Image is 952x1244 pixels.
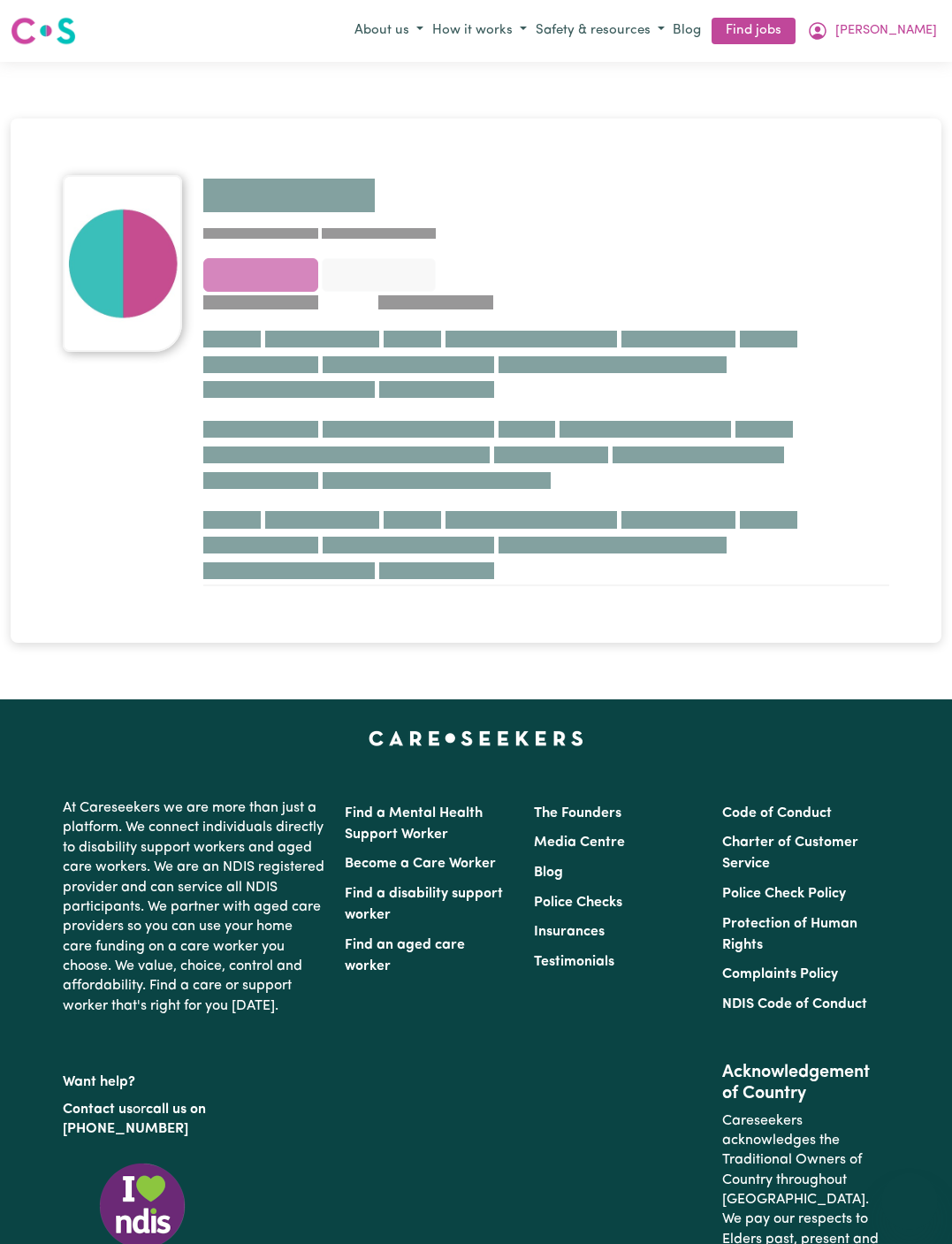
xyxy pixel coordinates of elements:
button: My Account [803,16,941,46]
p: At Careseekers we are more than just a platform. We connect individuals directly to disability su... [63,791,324,1023]
a: Media Centre [534,836,625,850]
a: Find jobs [712,18,796,45]
a: Code of Conduct [722,806,832,820]
a: Become a Care Worker [345,857,496,871]
a: Police Checks [534,896,622,910]
a: Testimonials [534,955,614,969]
span: [PERSON_NAME] [835,21,937,41]
p: or [63,1093,324,1147]
a: Find a disability support worker [345,887,503,922]
button: How it works [428,17,531,46]
a: Insurances [534,925,605,939]
button: Safety & resources [531,17,669,46]
a: Find a Mental Health Support Worker [345,806,483,842]
a: Find an aged care worker [345,938,465,973]
a: Charter of Customer Service [722,836,858,871]
a: Blog [534,866,563,880]
p: Want help? [63,1065,324,1092]
a: Careseekers logo [11,11,76,51]
a: Police Check Policy [722,887,846,901]
a: Blog [669,18,704,45]
a: Protection of Human Rights [722,917,857,952]
a: Careseekers home page [369,731,583,745]
a: Contact us [63,1103,133,1117]
a: NDIS Code of Conduct [722,997,867,1011]
iframe: Button to launch messaging window [881,1173,938,1230]
a: The Founders [534,806,621,820]
img: Careseekers logo [11,15,76,47]
button: About us [350,17,428,46]
h2: Acknowledgement of Country [722,1062,889,1104]
a: Complaints Policy [722,967,838,981]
